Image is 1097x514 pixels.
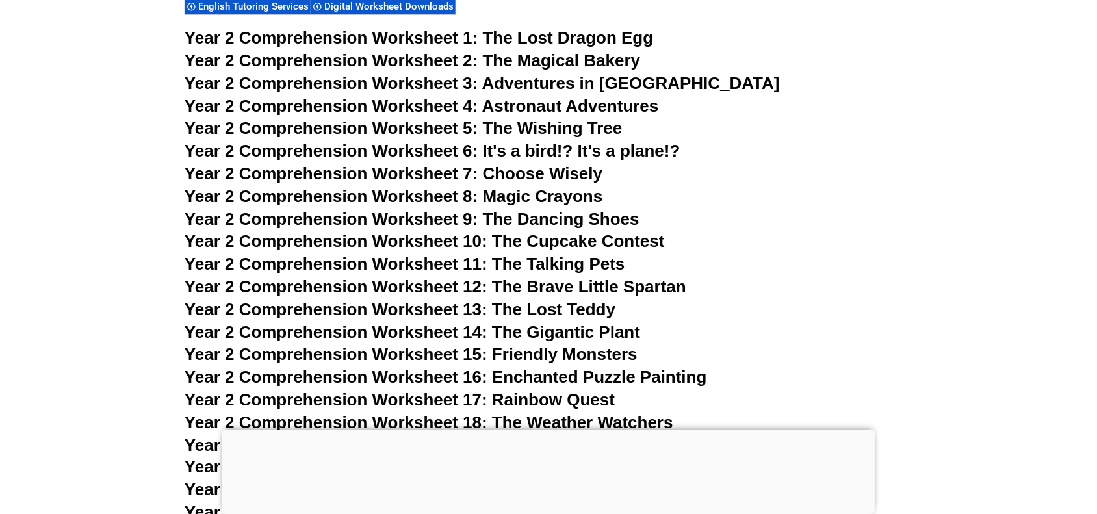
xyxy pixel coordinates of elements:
[185,51,478,70] span: Year 2 Comprehension Worksheet 2:
[185,254,625,274] a: Year 2 Comprehension Worksheet 11: The Talking Pets
[185,96,659,116] a: Year 2 Comprehension Worksheet 4: Astronaut Adventures
[483,164,603,183] span: Choose Wisely
[185,28,478,47] span: Year 2 Comprehension Worksheet 1:
[482,73,780,93] span: Adventures in [GEOGRAPHIC_DATA]
[483,51,641,70] span: The Magical Bakery
[185,435,680,455] a: Year 2 Comprehension Worksheet 19: The Mischievous Cloud
[185,51,640,70] a: Year 2 Comprehension Worksheet 2: The Magical Bakery
[198,1,313,12] span: English Tutoring Services
[185,73,780,93] a: Year 2 Comprehension Worksheet 3: Adventures in [GEOGRAPHIC_DATA]
[185,367,707,387] a: Year 2 Comprehension Worksheet 16: Enchanted Puzzle Painting
[185,344,638,364] a: Year 2 Comprehension Worksheet 15: Friendly Monsters
[881,368,1097,514] iframe: Chat Widget
[185,457,615,477] a: Year 2 Comprehension Worksheet 20: Tour De France
[185,277,686,296] a: Year 2 Comprehension Worksheet 12: The Brave Little Spartan
[185,118,623,138] a: Year 2 Comprehension Worksheet 5: The Wishing Tree
[482,96,659,116] span: Astronaut Adventures
[185,480,345,500] span: Year 2 Worksheet 1:
[324,1,458,12] span: Digital Worksheet Downloads
[185,164,602,183] a: Year 2 Comprehension Worksheet 7: Choose Wisely
[185,300,615,319] a: Year 2 Comprehension Worksheet 13: The Lost Teddy
[185,480,588,500] a: Year 2 Worksheet 1:Short and Long Vowel Sounds
[185,209,639,229] a: Year 2 Comprehension Worksheet 9: The Dancing Shoes
[185,28,653,47] a: Year 2 Comprehension Worksheet 1: The Lost Dragon Egg
[483,28,654,47] span: The Lost Dragon Egg
[483,118,623,138] span: The Wishing Tree
[185,186,603,206] a: Year 2 Comprehension Worksheet 8: Magic Crayons
[185,96,478,116] span: Year 2 Comprehension Worksheet 4:
[185,413,673,432] a: Year 2 Comprehension Worksheet 18: The Weather Watchers
[185,73,478,93] span: Year 2 Comprehension Worksheet 3:
[185,141,680,161] a: Year 2 Comprehension Worksheet 6: It's a bird!? It's a plane!?
[185,118,478,138] span: Year 2 Comprehension Worksheet 5:
[185,164,478,183] span: Year 2 Comprehension Worksheet 7:
[185,231,665,251] a: Year 2 Comprehension Worksheet 10: The Cupcake Contest
[222,430,875,511] iframe: Advertisement
[185,390,615,409] a: Year 2 Comprehension Worksheet 17: Rainbow Quest
[185,322,640,342] a: Year 2 Comprehension Worksheet 14: The Gigantic Plant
